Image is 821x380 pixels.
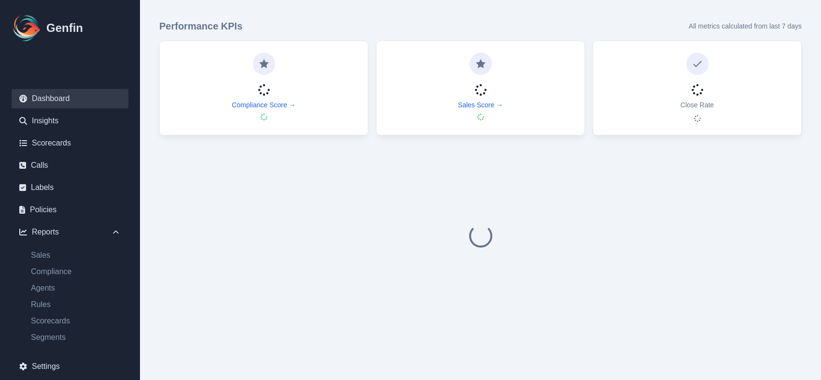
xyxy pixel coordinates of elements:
a: Calls [12,156,128,175]
a: Rules [23,299,128,310]
a: Sales Score → [458,100,503,110]
h3: Performance KPIs [159,19,242,33]
p: Close Rate [681,100,714,110]
a: Scorecards [12,133,128,153]
a: Policies [12,200,128,219]
a: Agents [23,282,128,294]
a: Insights [12,111,128,131]
h1: Genfin [46,20,83,36]
img: Logo [12,13,42,44]
p: All metrics calculated from last 7 days [689,21,802,31]
a: Sales [23,249,128,261]
a: Segments [23,332,128,343]
a: Compliance [23,266,128,278]
a: Compliance Score → [232,100,295,110]
a: Labels [12,178,128,197]
a: Scorecards [23,315,128,327]
a: Dashboard [12,89,128,108]
div: Reports [12,222,128,242]
a: Settings [12,357,128,376]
